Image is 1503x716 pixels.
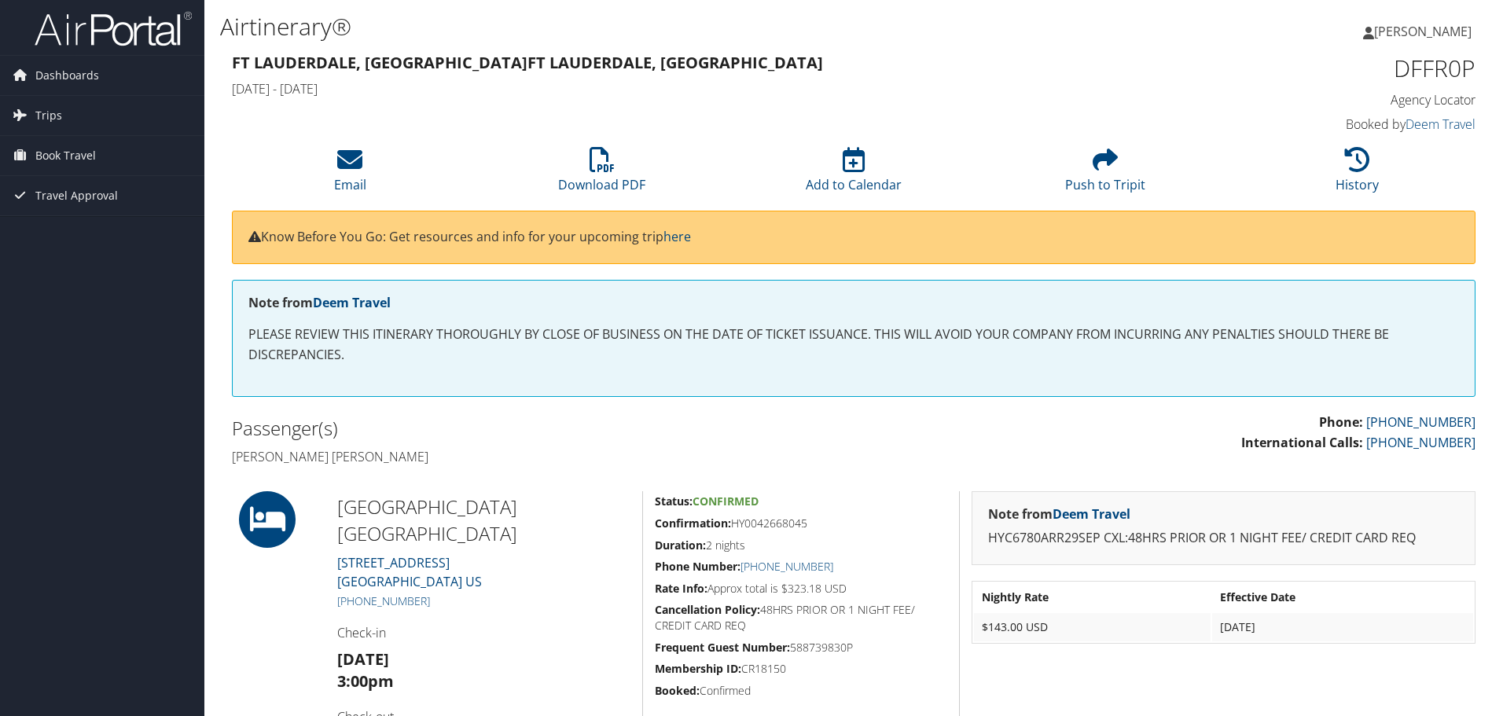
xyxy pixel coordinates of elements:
[655,640,790,655] strong: Frequent Guest Number:
[35,136,96,175] span: Book Travel
[1212,583,1473,611] th: Effective Date
[35,56,99,95] span: Dashboards
[1363,8,1487,55] a: [PERSON_NAME]
[1182,52,1475,85] h1: DFFR0P
[655,538,706,553] strong: Duration:
[248,294,391,311] strong: Note from
[655,661,947,677] h5: CR18150
[1065,156,1145,193] a: Push to Tripit
[337,593,430,608] a: [PHONE_NUMBER]
[35,176,118,215] span: Travel Approval
[655,559,740,574] strong: Phone Number:
[248,325,1459,365] p: PLEASE REVIEW THIS ITINERARY THOROUGHLY BY CLOSE OF BUSINESS ON THE DATE OF TICKET ISSUANCE. THIS...
[1053,505,1130,523] a: Deem Travel
[35,96,62,135] span: Trips
[1366,434,1475,451] a: [PHONE_NUMBER]
[1374,23,1472,40] span: [PERSON_NAME]
[655,602,760,617] strong: Cancellation Policy:
[663,228,691,245] a: here
[1182,116,1475,133] h4: Booked by
[1366,413,1475,431] a: [PHONE_NUMBER]
[655,661,741,676] strong: Membership ID:
[35,10,192,47] img: airportal-logo.png
[655,516,731,531] strong: Confirmation:
[1319,413,1363,431] strong: Phone:
[988,528,1459,549] p: HYC6780ARR29SEP CXL:48HRS PRIOR OR 1 NIGHT FEE/ CREDIT CARD REQ
[337,494,630,546] h2: [GEOGRAPHIC_DATA] [GEOGRAPHIC_DATA]
[337,670,394,692] strong: 3:00pm
[313,294,391,311] a: Deem Travel
[232,415,842,442] h2: Passenger(s)
[558,156,645,193] a: Download PDF
[1336,156,1379,193] a: History
[232,80,1159,97] h4: [DATE] - [DATE]
[655,516,947,531] h5: HY0042668045
[1182,91,1475,108] h4: Agency Locator
[655,683,700,698] strong: Booked:
[655,640,947,655] h5: 588739830P
[334,156,366,193] a: Email
[1241,434,1363,451] strong: International Calls:
[655,581,707,596] strong: Rate Info:
[806,156,902,193] a: Add to Calendar
[337,624,630,641] h4: Check-in
[220,10,1065,43] h1: Airtinerary®
[655,581,947,597] h5: Approx total is $323.18 USD
[974,613,1211,641] td: $143.00 USD
[655,494,693,509] strong: Status:
[655,683,947,699] h5: Confirmed
[974,583,1211,611] th: Nightly Rate
[1212,613,1473,641] td: [DATE]
[337,554,482,590] a: [STREET_ADDRESS][GEOGRAPHIC_DATA] US
[232,448,842,465] h4: [PERSON_NAME] [PERSON_NAME]
[655,602,947,633] h5: 48HRS PRIOR OR 1 NIGHT FEE/ CREDIT CARD REQ
[1406,116,1475,133] a: Deem Travel
[248,227,1459,248] p: Know Before You Go: Get resources and info for your upcoming trip
[740,559,833,574] a: [PHONE_NUMBER]
[337,648,389,670] strong: [DATE]
[693,494,759,509] span: Confirmed
[988,505,1130,523] strong: Note from
[655,538,947,553] h5: 2 nights
[232,52,823,73] strong: Ft Lauderdale, [GEOGRAPHIC_DATA] Ft Lauderdale, [GEOGRAPHIC_DATA]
